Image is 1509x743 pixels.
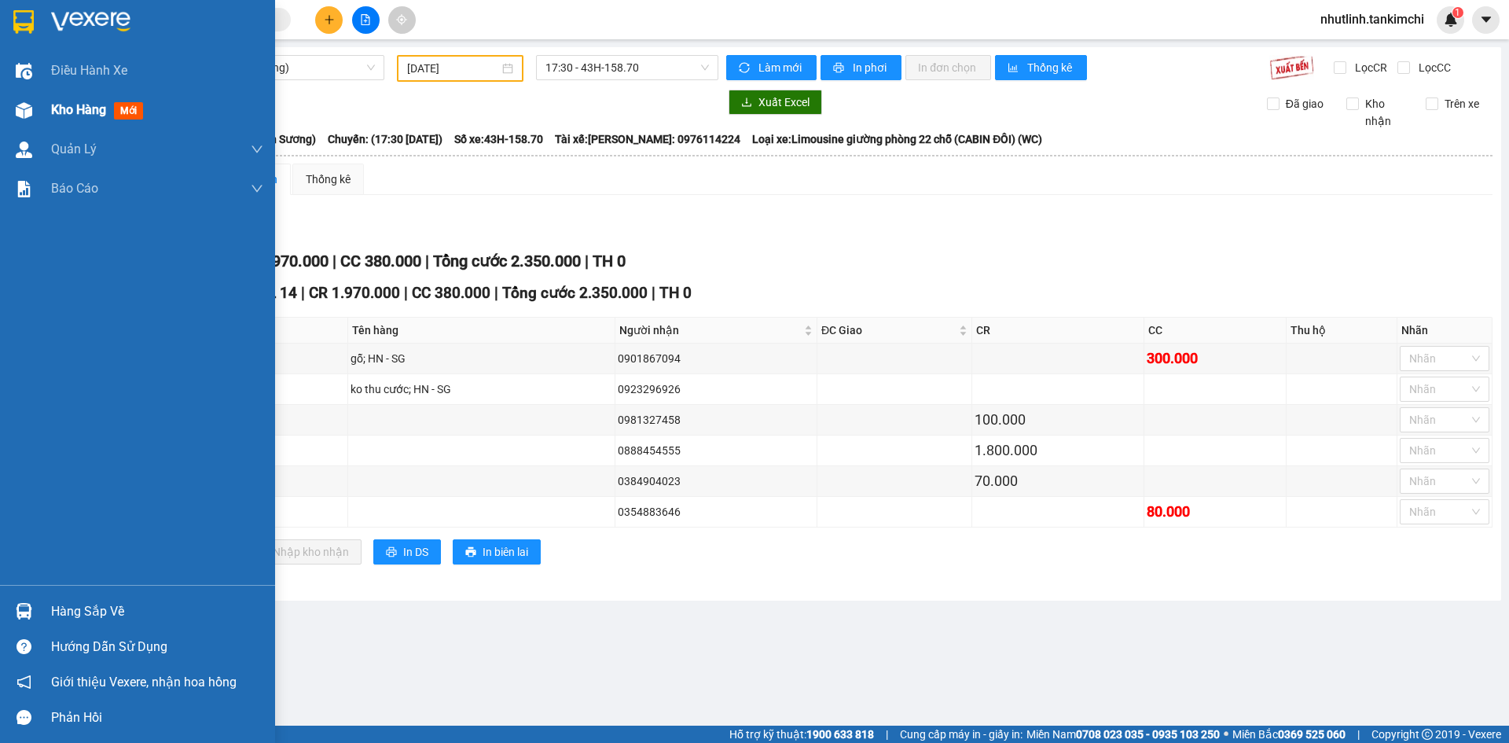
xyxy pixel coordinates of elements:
button: downloadXuất Excel [729,90,822,115]
span: Tổng cước 2.350.000 [433,252,581,270]
span: message [17,710,31,725]
span: question-circle [17,639,31,654]
span: CR 1.970.000 [234,252,329,270]
img: 9k= [1269,55,1314,80]
div: 0888454555 [618,442,814,459]
strong: 0708 023 035 - 0935 103 250 [1076,728,1220,741]
span: Số xe: 43H-158.70 [454,131,543,148]
span: Báo cáo [51,178,98,198]
span: Tài xế: [PERSON_NAME]: 0976114224 [555,131,740,148]
span: | [494,284,498,302]
span: Cung cấp máy in - giấy in: [900,726,1023,743]
span: In DS [403,543,428,561]
span: notification [17,675,31,690]
span: | [1357,726,1360,743]
span: Lọc CC [1412,59,1453,76]
span: In phơi [853,59,889,76]
th: CR [972,318,1144,344]
span: Điều hành xe [51,61,127,80]
img: warehouse-icon [16,603,32,620]
div: Hướng dẫn sử dụng [51,635,263,659]
strong: 0369 525 060 [1278,728,1346,741]
div: 70.000 [975,470,1141,492]
img: warehouse-icon [16,102,32,119]
span: Xuất Excel [758,94,810,111]
span: 1 [1455,7,1460,18]
span: | [404,284,408,302]
span: Người nhận [619,322,801,339]
button: printerIn DS [373,539,441,565]
div: 0901867094 [618,350,814,367]
div: 0923296926 [618,381,814,398]
th: Thu hộ [1287,318,1397,344]
img: icon-new-feature [1444,13,1458,27]
span: Chuyến: (17:30 [DATE]) [328,131,442,148]
span: TH 0 [593,252,626,270]
div: Phản hồi [51,706,263,730]
span: TH 0 [659,284,692,302]
span: Loại xe: Limousine giường phòng 22 chỗ (CABIN ĐÔI) (WC) [752,131,1042,148]
button: caret-down [1472,6,1500,34]
span: Lọc CR [1349,59,1390,76]
span: down [251,143,263,156]
span: Làm mới [758,59,804,76]
span: copyright [1422,729,1433,740]
button: printerIn biên lai [453,539,541,565]
div: 0384904023 [618,473,814,490]
th: CC [1144,318,1287,344]
div: 100.000 [975,409,1141,431]
span: Hỗ trợ kỹ thuật: [729,726,874,743]
span: file-add [360,14,371,25]
span: CR 1.970.000 [309,284,400,302]
span: Trên xe [1438,95,1485,112]
div: 300.000 [1147,348,1283,370]
span: sync [739,62,752,75]
span: printer [386,546,397,559]
button: aim [388,6,416,34]
div: Thống kê [306,171,351,188]
span: caret-down [1479,13,1493,27]
span: | [652,284,655,302]
div: Nhãn [1401,322,1488,339]
span: mới [114,102,143,120]
button: bar-chartThống kê [995,55,1087,80]
span: CC 380.000 [412,284,490,302]
button: printerIn phơi [821,55,901,80]
span: Quản Lý [51,139,97,159]
span: | [425,252,429,270]
span: | [332,252,336,270]
th: Tên hàng [348,318,615,344]
span: printer [465,546,476,559]
span: Kho nhận [1359,95,1414,130]
span: In biên lai [483,543,528,561]
input: 11/10/2025 [407,60,499,77]
strong: 1900 633 818 [806,728,874,741]
sup: 1 [1452,7,1463,18]
span: Tổng cước 2.350.000 [502,284,648,302]
span: | [886,726,888,743]
span: plus [324,14,335,25]
span: ĐC Giao [821,322,956,339]
span: CC 380.000 [340,252,421,270]
span: SL 14 [259,284,297,302]
span: nhutlinh.tankimchi [1308,9,1437,29]
button: downloadNhập kho nhận [243,539,362,565]
button: syncLàm mới [726,55,817,80]
div: 0981327458 [618,411,814,429]
span: ⚪️ [1224,731,1228,737]
span: aim [396,14,407,25]
span: bar-chart [1008,62,1021,75]
span: | [585,252,589,270]
span: Giới thiệu Vexere, nhận hoa hồng [51,672,237,692]
span: Đã giao [1280,95,1330,112]
span: Miền Bắc [1232,726,1346,743]
span: down [251,182,263,195]
div: gỗ; HN - SG [351,350,612,367]
div: ko thu cước; HN - SG [351,381,612,398]
span: Thống kê [1027,59,1074,76]
div: Hàng sắp về [51,600,263,623]
img: warehouse-icon [16,142,32,158]
span: Miền Nam [1026,726,1220,743]
img: warehouse-icon [16,63,32,79]
img: logo-vxr [13,10,34,34]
